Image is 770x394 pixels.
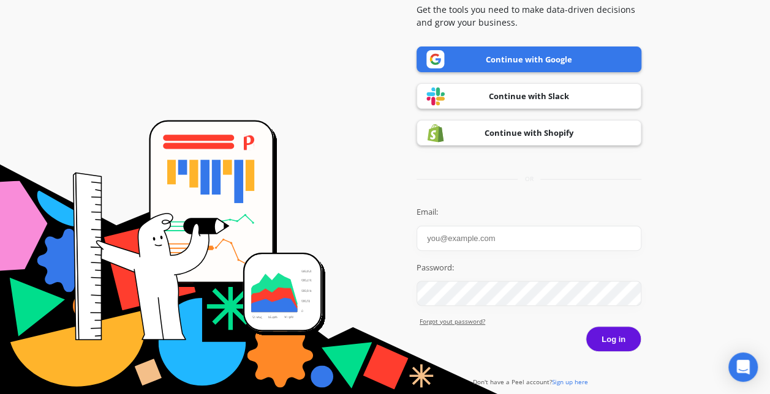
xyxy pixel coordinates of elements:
[552,377,588,386] span: Sign up here
[426,50,445,69] img: Google logo
[417,262,641,274] label: Password:
[417,206,641,218] label: Email:
[586,326,641,352] button: Log in
[426,87,445,106] img: Slack logo
[417,174,641,184] div: or
[426,124,445,143] img: Shopify logo
[417,46,641,72] a: Continue with Google
[417,83,641,109] a: Continue with Slack
[417,226,641,251] input: you@example.com
[728,352,758,382] div: Open Intercom Messenger
[420,317,641,326] a: Forgot yout password?
[473,377,588,386] a: Don't have a Peel account?Sign up here
[417,3,641,29] p: Get the tools you need to make data-driven decisions and grow your business.
[417,120,641,146] a: Continue with Shopify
